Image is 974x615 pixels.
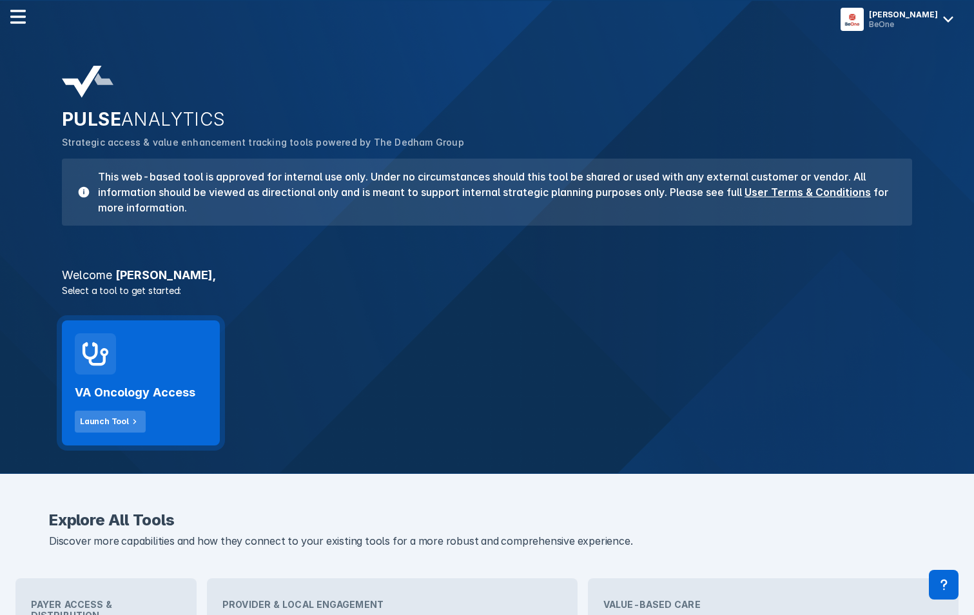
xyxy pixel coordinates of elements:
div: Launch Tool [80,416,129,427]
h2: VA Oncology Access [75,385,195,400]
button: Launch Tool [75,411,146,433]
p: Discover more capabilities and how they connect to your existing tools for a more robust and comp... [49,533,925,550]
p: Strategic access & value enhancement tracking tools powered by The Dedham Group [62,135,912,150]
span: Welcome [62,268,112,282]
img: pulse-analytics-logo [62,66,113,98]
img: menu button [843,10,861,28]
a: VA Oncology AccessLaunch Tool [62,320,220,445]
p: Select a tool to get started: [54,284,920,297]
a: User Terms & Conditions [745,186,871,199]
h3: This web-based tool is approved for internal use only. Under no circumstances should this tool be... [90,169,897,215]
h2: PULSE [62,108,912,130]
div: [PERSON_NAME] [869,10,938,19]
div: BeOne [869,19,938,29]
h3: [PERSON_NAME] , [54,269,920,281]
span: ANALYTICS [121,108,226,130]
h2: Explore All Tools [49,512,925,528]
img: menu--horizontal.svg [10,9,26,24]
div: Contact Support [929,570,959,600]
